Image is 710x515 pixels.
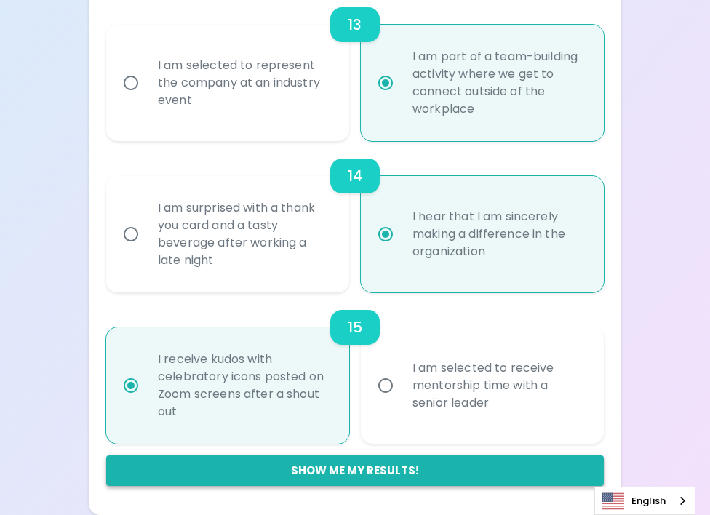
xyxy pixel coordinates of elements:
[106,141,604,292] div: choice-group-check
[594,487,695,515] div: Language
[348,13,362,36] h6: 13
[106,292,604,444] div: choice-group-check
[348,164,362,188] h6: 14
[401,31,596,135] div: I am part of a team-building activity where we get to connect outside of the workplace
[106,455,604,486] button: Show me my results!
[595,487,695,514] a: English
[401,342,596,429] div: I am selected to receive mentorship time with a senior leader
[146,39,341,127] div: I am selected to represent the company at an industry event
[146,182,341,287] div: I am surprised with a thank you card and a tasty beverage after working a late night
[348,316,362,339] h6: 15
[146,333,341,438] div: I receive kudos with celebratory icons posted on Zoom screens after a shout out
[401,191,596,278] div: I hear that I am sincerely making a difference in the organization
[594,487,695,515] aside: Language selected: English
